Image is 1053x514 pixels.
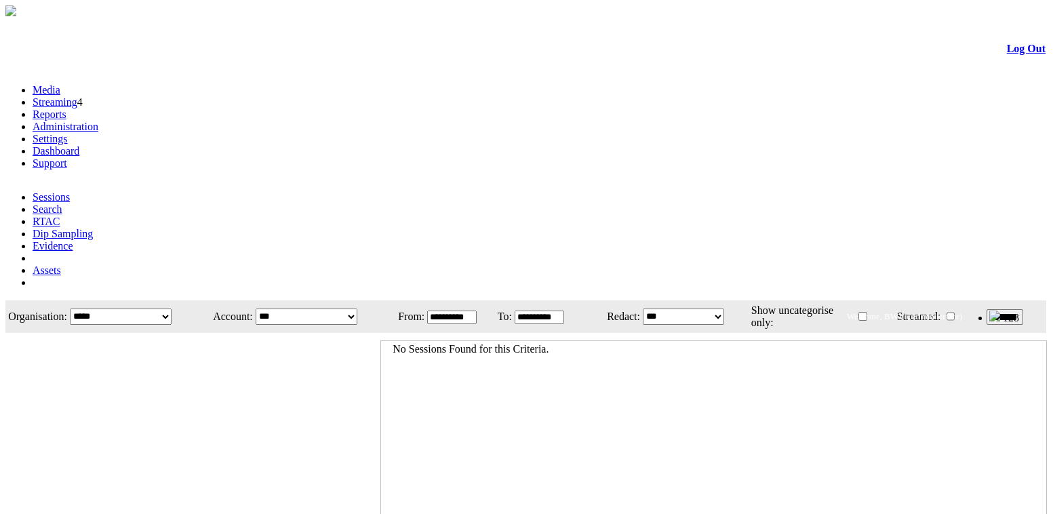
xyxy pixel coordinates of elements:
[33,203,62,215] a: Search
[33,240,73,252] a: Evidence
[33,84,60,96] a: Media
[751,304,833,328] span: Show uncategorise only:
[33,264,61,276] a: Assets
[7,302,68,332] td: Organisation:
[33,157,67,169] a: Support
[1003,312,1019,323] span: 128
[33,133,68,144] a: Settings
[77,96,83,108] span: 4
[492,302,512,332] td: To:
[33,145,79,157] a: Dashboard
[201,302,254,332] td: Account:
[33,96,77,108] a: Streaming
[989,311,1000,321] img: bell25.png
[5,5,16,16] img: arrow-3.png
[33,108,66,120] a: Reports
[393,343,549,355] span: No Sessions Found for this Criteria.
[1007,43,1046,54] a: Log Out
[33,216,60,227] a: RTAC
[33,191,70,203] a: Sessions
[390,302,425,332] td: From:
[33,121,98,132] a: Administration
[580,302,641,332] td: Redact:
[847,311,962,321] span: Welcome, BWV (Administrator)
[33,228,93,239] a: Dip Sampling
